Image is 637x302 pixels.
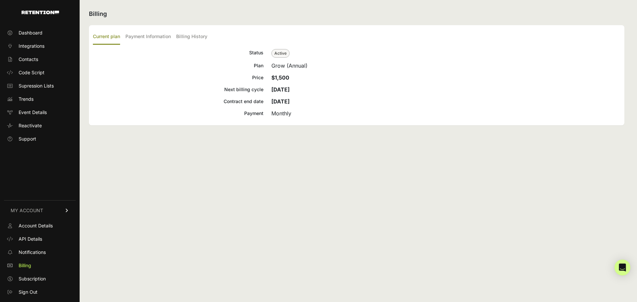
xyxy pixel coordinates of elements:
a: MY ACCOUNT [4,200,76,220]
img: Retention.com [22,11,59,14]
span: Reactivate [19,122,42,129]
a: Code Script [4,67,76,78]
strong: $1,500 [271,74,289,81]
a: Support [4,134,76,144]
span: Sign Out [19,289,37,295]
a: Notifications [4,247,76,258]
div: Plan [93,62,263,70]
div: Grow (Annual) [271,62,620,70]
span: Event Details [19,109,47,116]
h2: Billing [89,9,624,19]
span: Notifications [19,249,46,256]
a: Sign Out [4,287,76,297]
a: Event Details [4,107,76,118]
span: Billing [19,262,31,269]
div: Open Intercom Messenger [614,260,630,275]
a: API Details [4,234,76,244]
span: Active [271,49,290,58]
div: Payment [93,109,263,117]
div: Next billing cycle [93,86,263,93]
span: MY ACCOUNT [11,207,43,214]
div: Contract end date [93,97,263,105]
a: Supression Lists [4,81,76,91]
span: Dashboard [19,30,42,36]
span: Support [19,136,36,142]
span: Subscription [19,275,46,282]
a: Contacts [4,54,76,65]
strong: [DATE] [271,86,290,93]
span: Trends [19,96,34,102]
a: Subscription [4,273,76,284]
div: Monthly [271,109,620,117]
a: Account Details [4,220,76,231]
strong: [DATE] [271,98,290,105]
label: Payment Information [125,29,171,45]
span: Account Details [19,222,53,229]
span: Supression Lists [19,83,54,89]
label: Billing History [176,29,207,45]
a: Billing [4,260,76,271]
div: Price [93,74,263,82]
span: API Details [19,236,42,242]
a: Integrations [4,41,76,51]
div: Status [93,49,263,58]
span: Code Script [19,69,44,76]
span: Integrations [19,43,44,49]
a: Dashboard [4,28,76,38]
a: Reactivate [4,120,76,131]
span: Contacts [19,56,38,63]
a: Trends [4,94,76,104]
label: Current plan [93,29,120,45]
